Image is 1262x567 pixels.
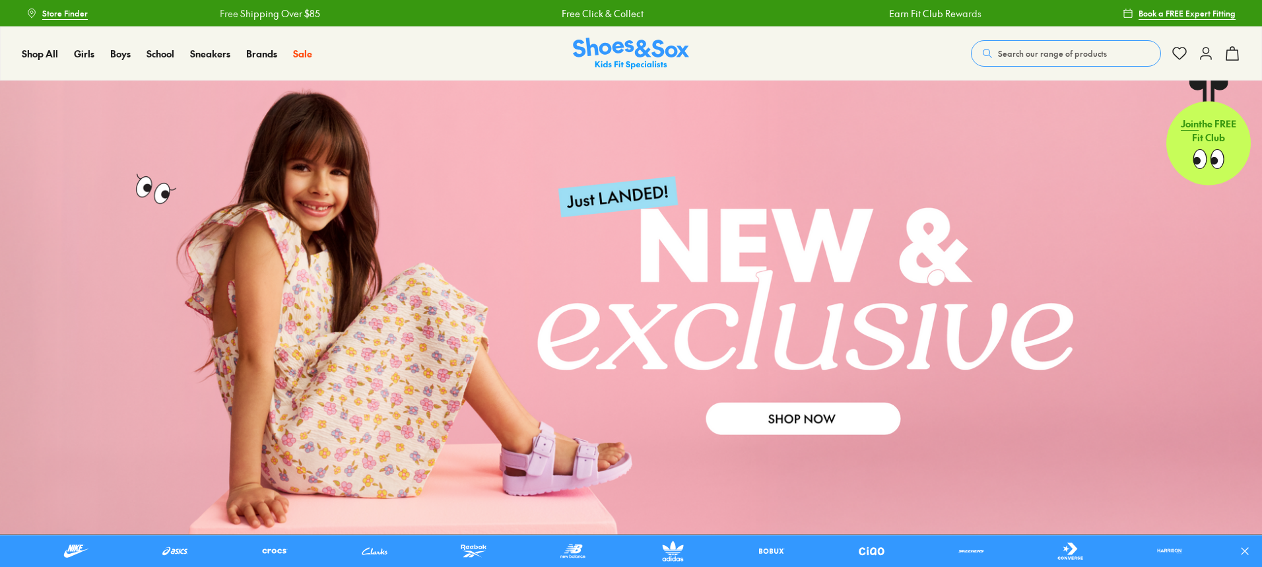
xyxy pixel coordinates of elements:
[293,47,312,60] span: Sale
[147,47,174,60] span: School
[190,47,230,60] span: Sneakers
[1123,1,1236,25] a: Book a FREE Expert Fitting
[190,47,230,61] a: Sneakers
[110,47,131,60] span: Boys
[1166,80,1251,185] a: Jointhe FREE Fit Club
[246,47,277,61] a: Brands
[293,47,312,61] a: Sale
[573,38,689,70] img: SNS_Logo_Responsive.svg
[246,47,277,60] span: Brands
[147,47,174,61] a: School
[573,38,689,70] a: Shoes & Sox
[215,7,315,20] a: Free Shipping Over $85
[110,47,131,61] a: Boys
[557,7,639,20] a: Free Click & Collect
[998,48,1107,59] span: Search our range of products
[26,1,88,25] a: Store Finder
[1181,117,1199,130] span: Join
[74,47,94,61] a: Girls
[74,47,94,60] span: Girls
[884,7,977,20] a: Earn Fit Club Rewards
[42,7,88,19] span: Store Finder
[971,40,1161,67] button: Search our range of products
[1139,7,1236,19] span: Book a FREE Expert Fitting
[22,47,58,61] a: Shop All
[22,47,58,60] span: Shop All
[1166,106,1251,155] p: the FREE Fit Club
